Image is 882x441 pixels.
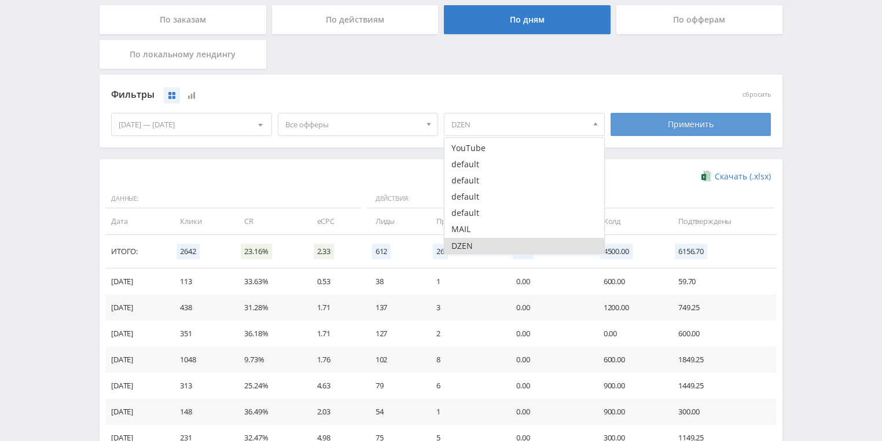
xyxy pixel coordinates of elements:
td: 38 [364,269,425,295]
div: По офферам [616,5,783,34]
td: 1.76 [306,347,364,373]
td: 749.25 [667,295,777,321]
td: eCPC [306,208,364,234]
span: 2.33 [314,244,334,259]
div: По дням [444,5,611,34]
td: 0.00 [505,269,592,295]
span: Все офферы [285,113,421,135]
span: 612 [372,244,391,259]
td: 900.00 [592,373,667,399]
span: 2642 [177,244,199,259]
td: 0.00 [505,295,592,321]
td: Итого: [105,235,168,269]
button: default [444,205,604,221]
button: default [444,156,604,172]
td: 0.00 [505,321,592,347]
td: Холд [592,208,667,234]
td: 9.73% [233,347,305,373]
td: Клики [168,208,233,234]
td: 2.03 [306,399,364,425]
td: 148 [168,399,233,425]
td: CR [233,208,305,234]
td: 25.24% [233,373,305,399]
td: Лиды [364,208,425,234]
div: По локальному лендингу [100,40,266,69]
td: 1048 [168,347,233,373]
td: 2 [425,321,505,347]
td: 1.71 [306,321,364,347]
button: YouTube [444,140,604,156]
td: Подтверждены [667,208,777,234]
td: [DATE] [105,399,168,425]
td: 1200.00 [592,295,667,321]
td: 313 [168,373,233,399]
td: 351 [168,321,233,347]
td: 600.00 [592,269,667,295]
td: 36.18% [233,321,305,347]
td: Дата [105,208,168,234]
td: 8 [425,347,505,373]
button: default [444,189,604,205]
div: Применить [611,113,771,136]
td: 31.28% [233,295,305,321]
td: 438 [168,295,233,321]
td: 1 [425,399,505,425]
td: 54 [364,399,425,425]
td: 0.00 [505,373,592,399]
span: 6156.70 [675,244,707,259]
td: [DATE] [105,321,168,347]
td: 79 [364,373,425,399]
div: [DATE] — [DATE] [112,113,271,135]
td: Продажи [425,208,505,234]
td: 0.53 [306,269,364,295]
td: 137 [364,295,425,321]
button: DZEN [444,238,604,254]
td: 36.49% [233,399,305,425]
div: По заказам [100,5,266,34]
td: 0.00 [592,321,667,347]
button: default [444,172,604,189]
td: 127 [364,321,425,347]
td: 102 [364,347,425,373]
td: 3 [425,295,505,321]
button: сбросить [743,91,771,98]
td: 59.70 [667,269,777,295]
td: 300.00 [667,399,777,425]
td: 1849.25 [667,347,777,373]
td: 600.00 [667,321,777,347]
td: 900.00 [592,399,667,425]
span: Финансы: [508,189,774,209]
td: 1 [425,269,505,295]
td: 1449.25 [667,373,777,399]
span: DZEN [451,113,587,135]
a: Скачать (.xlsx) [701,171,771,182]
td: [DATE] [105,269,168,295]
span: 23.16% [241,244,271,259]
td: 113 [168,269,233,295]
div: Фильтры [111,86,605,104]
td: [DATE] [105,295,168,321]
span: Скачать (.xlsx) [715,172,771,181]
td: 0.00 [505,399,592,425]
span: Данные: [105,189,361,209]
span: Действия: [367,189,502,209]
td: 1.71 [306,295,364,321]
div: По действиям [272,5,439,34]
img: xlsx [701,170,711,182]
td: 33.63% [233,269,305,295]
span: 26 [433,244,448,259]
td: 0.00 [505,347,592,373]
button: MAIL [444,221,604,237]
td: [DATE] [105,347,168,373]
td: 4.63 [306,373,364,399]
span: 4500.00 [600,244,633,259]
td: 6 [425,373,505,399]
td: 600.00 [592,347,667,373]
td: [DATE] [105,373,168,399]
